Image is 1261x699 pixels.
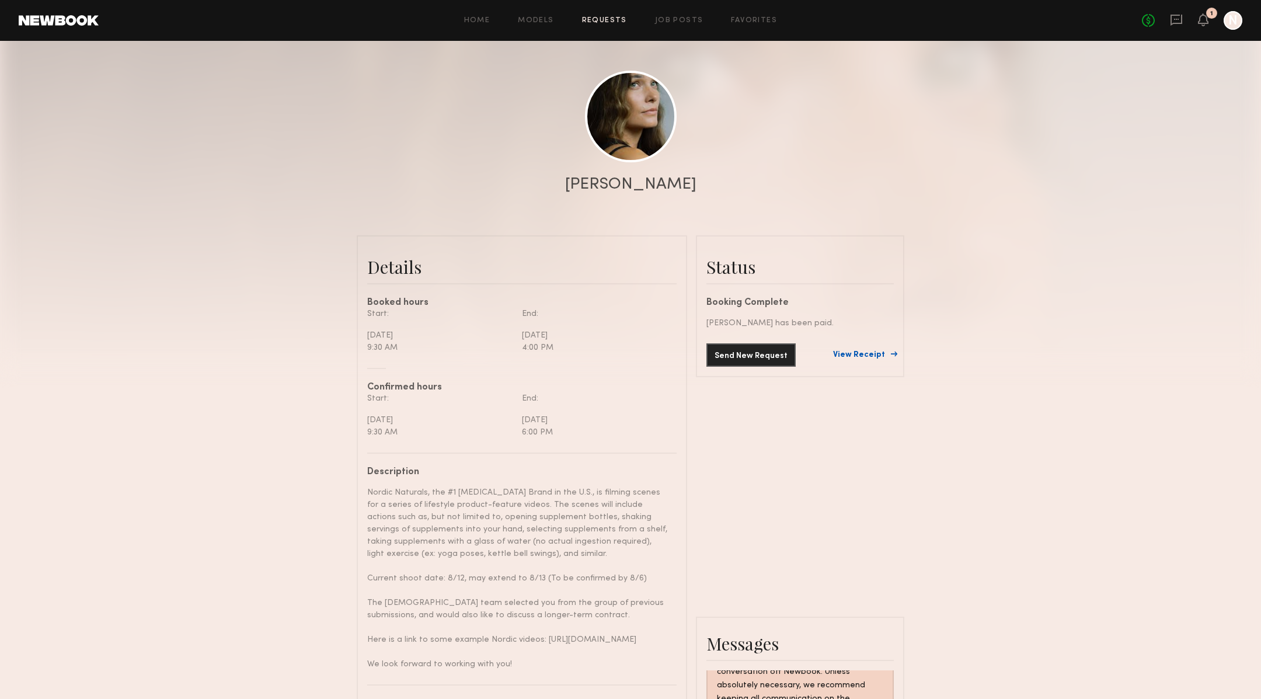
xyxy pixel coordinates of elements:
div: Description [367,468,668,477]
div: 9:30 AM [367,426,513,439]
div: 1 [1210,11,1213,17]
div: Confirmed hours [367,383,677,392]
div: Start: [367,392,513,405]
div: [DATE] [367,329,513,342]
div: [PERSON_NAME] has been paid. [706,317,894,329]
div: 9:30 AM [367,342,513,354]
button: Send New Request [706,343,796,367]
a: Favorites [731,17,777,25]
div: Nordic Naturals, the #1 [MEDICAL_DATA] Brand in the U.S., is filming scenes for a series of lifes... [367,486,668,670]
div: Start: [367,308,513,320]
div: [DATE] [522,414,668,426]
div: Messages [706,632,894,655]
div: Booked hours [367,298,677,308]
div: 6:00 PM [522,426,668,439]
a: View Receipt [833,351,894,359]
a: Requests [582,17,627,25]
div: 4:00 PM [522,342,668,354]
div: [PERSON_NAME] [565,176,696,193]
div: [DATE] [522,329,668,342]
div: Details [367,255,677,279]
a: Models [518,17,553,25]
div: End: [522,308,668,320]
div: [DATE] [367,414,513,426]
div: Booking Complete [706,298,894,308]
div: Status [706,255,894,279]
a: N [1224,11,1242,30]
div: End: [522,392,668,405]
a: Job Posts [655,17,703,25]
a: Home [464,17,490,25]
